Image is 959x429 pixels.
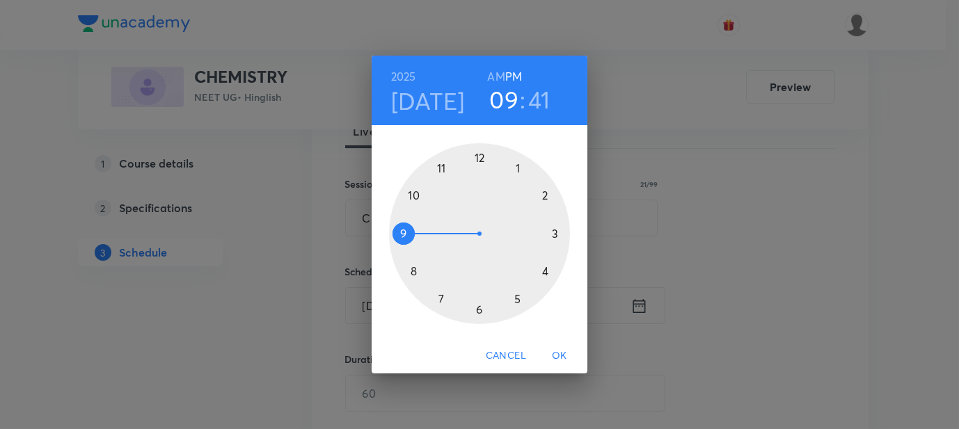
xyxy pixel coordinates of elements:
button: AM [487,67,505,86]
button: 41 [528,85,550,114]
button: OK [537,343,582,369]
button: Cancel [480,343,532,369]
button: PM [505,67,522,86]
span: OK [543,347,576,364]
span: Cancel [486,347,526,364]
button: 2025 [391,67,416,86]
button: [DATE] [391,86,465,115]
button: 09 [489,85,518,114]
h3: : [520,85,525,114]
